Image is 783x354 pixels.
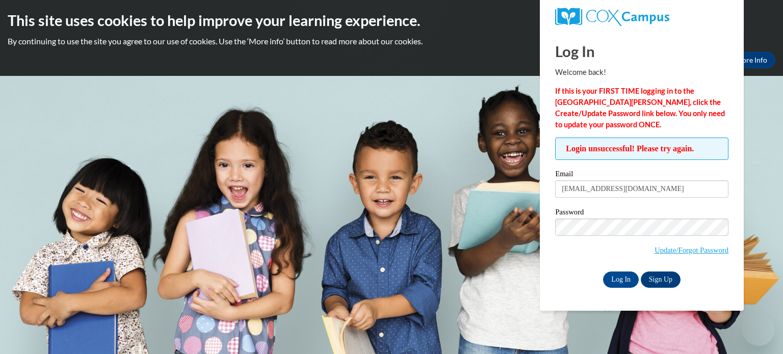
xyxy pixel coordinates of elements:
[555,170,728,180] label: Email
[555,8,669,26] img: COX Campus
[603,271,639,288] input: Log In
[555,208,728,219] label: Password
[555,8,728,26] a: COX Campus
[655,246,728,254] a: Update/Forgot Password
[8,10,775,31] h2: This site uses cookies to help improve your learning experience.
[727,52,775,68] a: More Info
[742,313,775,346] iframe: Button to launch messaging window
[555,41,728,62] h1: Log In
[555,138,728,160] span: Login unsuccessful! Please try again.
[555,67,728,78] p: Welcome back!
[641,271,681,288] a: Sign Up
[555,87,725,129] strong: If this is your FIRST TIME logging in to the [GEOGRAPHIC_DATA][PERSON_NAME], click the Create/Upd...
[8,36,775,47] p: By continuing to use the site you agree to our use of cookies. Use the ‘More info’ button to read...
